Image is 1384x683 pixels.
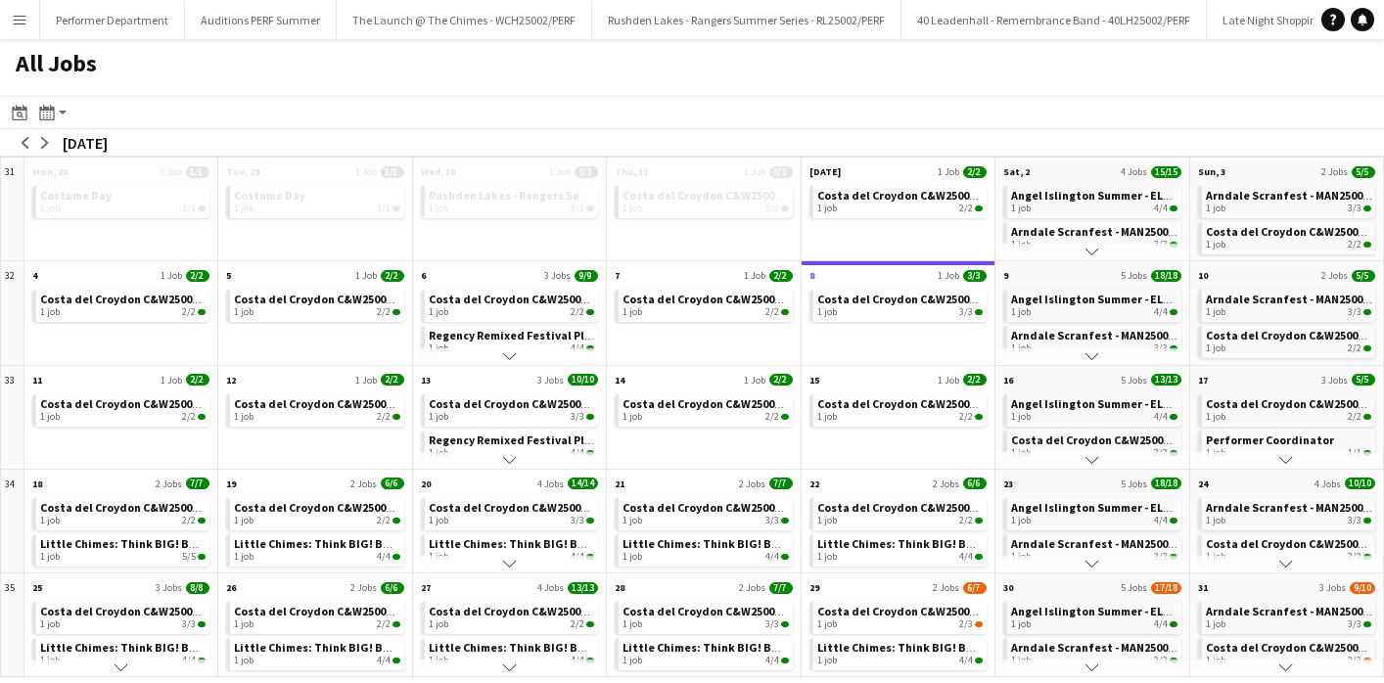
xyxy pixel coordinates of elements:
span: 3/3 [975,309,983,315]
a: Costa del Croydon C&W25003/PERF1 job2/2 [429,602,594,630]
span: 2/2 [1348,551,1361,563]
span: Little Chimes: Think BIG! BWCH25003/PERF [817,536,1050,551]
span: 1/1 [198,205,206,211]
span: 1 job [40,515,60,526]
span: 4/4 [1154,306,1168,318]
a: Costa del Croydon C&W25003/PERF1 job2/2 [623,290,788,318]
span: 1 job [1011,447,1031,459]
span: 1/1 [1348,447,1361,459]
span: Costa del Croydon C&W25003/PERF [623,396,810,411]
span: 1 job [40,655,60,666]
a: Costa del Croydon C&W25003/PERF1 job2/2 [1206,326,1371,354]
span: 1 job [1206,655,1225,666]
span: Costa del Croydon C&W25003/PERF [623,188,810,203]
a: Angel Islington Summer - ELA25002, ELA25003, ELA25004/PERF1 job4/4 [1011,498,1176,526]
span: 1/1 [377,203,391,214]
a: Little Chimes: Think BIG! BWCH25003/PERF1 job4/4 [623,534,788,563]
span: 1 job [234,551,254,563]
span: 1 job [40,551,60,563]
span: Angel Islington Summer - ELA25002, ELA25003, ELA25004/PERF [1011,500,1339,515]
span: 2/2 [198,309,206,315]
span: Thu, 31 [615,165,648,178]
span: 4/4 [959,655,973,666]
span: 5/5 [1352,270,1375,282]
span: 1 job [429,447,448,459]
span: 3/3 [575,166,598,178]
span: 3/3 [586,205,594,211]
span: 8 [809,269,814,282]
span: 1 Job [744,165,765,178]
a: Costa del Croydon C&W25003/PERF1 job3/3 [623,602,788,630]
span: 2/2 [975,205,983,211]
span: Costa del Croydon C&W25003/PERF [429,396,617,411]
span: 10 [1198,269,1208,282]
span: 3/3 [765,618,779,630]
span: 1/1 [381,166,404,178]
span: Little Chimes: Think BIG! BWCH25003/PERF [40,536,273,551]
span: 3/3 [769,166,793,178]
span: Costa del Croydon C&W25003/PERF [40,604,228,618]
span: Performer Coordinator [1206,433,1334,447]
span: 1 job [234,306,254,318]
span: 1 job [817,203,837,214]
a: Arndale Scranfest - MAN25003/PERF1 job3/3 [1011,534,1176,563]
span: 4/4 [1154,411,1168,423]
span: 4 Jobs [1121,165,1147,178]
span: 9 [1003,269,1008,282]
a: Costa del Croydon C&W25003/PERF1 job2/2 [817,394,983,423]
a: Costa del Croydon C&W25003/PERF1 job3/3 [623,498,788,526]
span: 2/2 [571,306,584,318]
span: 1 Job [161,269,182,282]
span: 2/2 [959,411,973,423]
span: 1 job [1206,447,1225,459]
span: Little Chimes: Think BIG! BWCH25003/PERF [623,536,855,551]
span: 2/2 [959,203,973,214]
a: Costa del Croydon C&W25003/PERF1 job2/2 [40,394,206,423]
a: Angel Islington Summer - ELA25002, ELA25003, ELA25004/PERF1 job4/4 [1011,602,1176,630]
span: 1 job [817,618,837,630]
span: 15/15 [1151,166,1181,178]
span: Angel Islington Summer - ELA25002, ELA25003, ELA25004/PERF [1011,396,1339,411]
span: 4/4 [959,551,973,563]
span: 1 job [1011,551,1031,563]
span: Costa del Croydon C&W25003/PERF [429,604,617,618]
span: 1 job [234,515,254,526]
span: Costa del Croydon C&W25003/PERF [429,292,617,306]
span: Costa del Croydon C&W25003/PERF [234,292,422,306]
span: 1 job [1206,203,1225,214]
span: Costa del Croydon C&W25003/PERF [623,604,810,618]
a: Arndale Scranfest - MAN25003/PERF1 job3/3 [1011,326,1176,354]
span: 2/2 [182,411,196,423]
span: Tue, 29 [226,165,259,178]
span: 1 job [429,515,448,526]
span: 1 job [429,618,448,630]
span: Costume Day [234,188,305,203]
span: 1 Job [355,269,377,282]
a: Little Chimes: Think BIG! BWCH25003/PERF1 job4/4 [40,638,206,666]
span: 2/2 [1363,242,1371,248]
span: Costa del Croydon C&W25003/PERF [817,396,1005,411]
span: 4/4 [182,655,196,666]
span: 1 job [429,411,448,423]
a: Little Chimes: Think BIG! BWCH25003/PERF1 job4/4 [817,534,983,563]
span: 3/3 [1154,551,1168,563]
span: 3/3 [1170,345,1177,351]
a: Costa del Croydon C&W25003/PERF1 job2/2 [429,290,594,318]
span: Costa del Croydon C&W25003/PERF [817,188,1005,203]
span: 4/4 [377,551,391,563]
span: 1 job [1011,306,1031,318]
span: Arndale Scranfest - MAN25003/PERF [1011,536,1204,551]
span: Costa del Croydon C&W25003/PERF [40,396,228,411]
span: Costa del Croydon C&W25003/PERF [234,396,422,411]
span: Little Chimes: Think BIG! BWCH25003/PERF [817,640,1050,655]
span: 1 job [817,655,837,666]
span: 2/2 [1348,239,1361,250]
span: 3/3 [765,203,779,214]
span: 18/18 [1151,270,1181,282]
a: Costa del Croydon C&W25003/PERF1 job3/3 [429,394,594,423]
a: Regency Remixed Festival Place FP25002/PERF1 job4/4 [429,326,594,354]
span: 3/3 [1154,655,1168,666]
span: 5 [226,269,231,282]
span: 4/4 [1154,515,1168,526]
span: 1 job [817,306,837,318]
